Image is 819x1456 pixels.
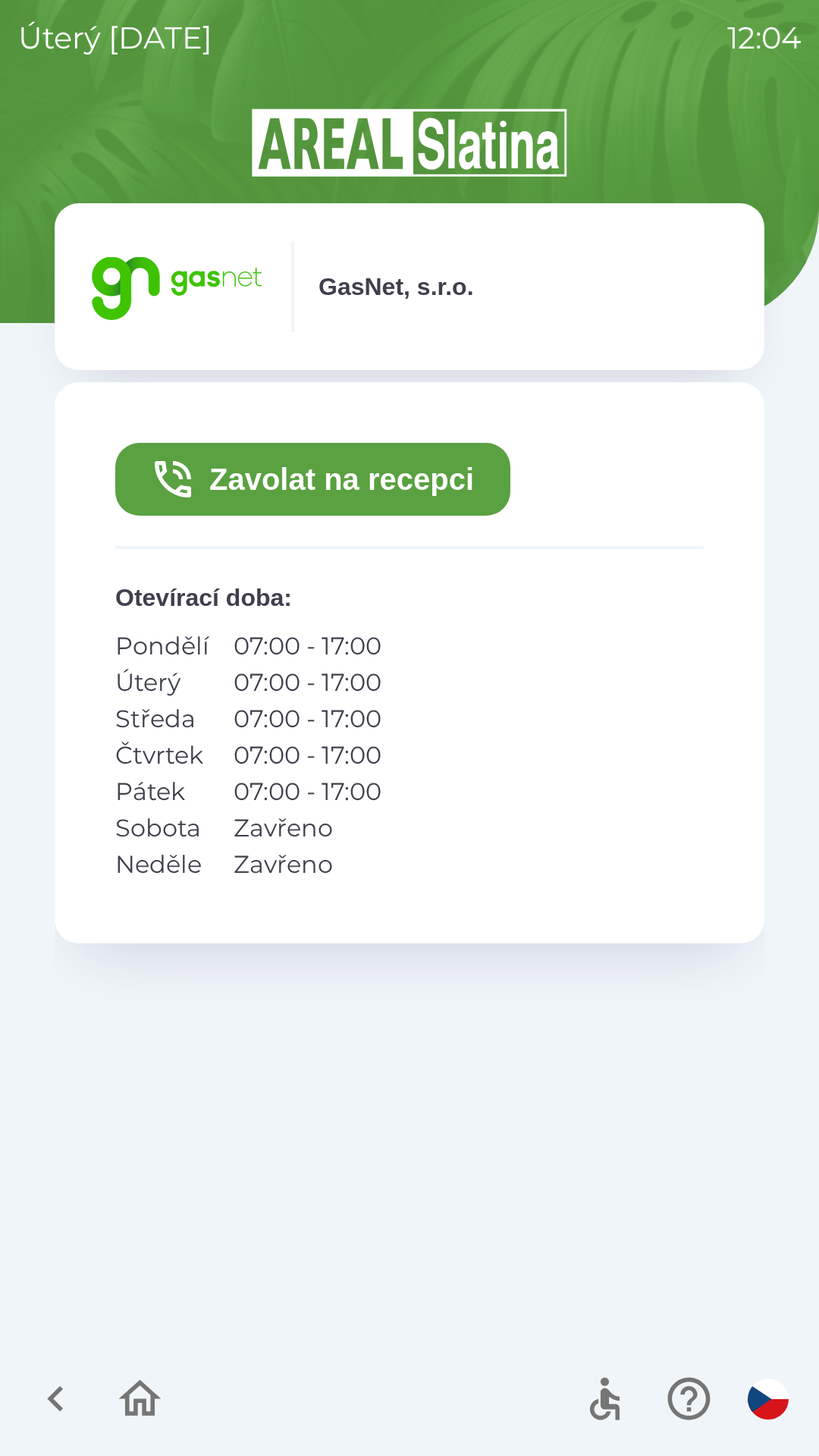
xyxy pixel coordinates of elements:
p: úterý [DATE] [18,15,212,61]
p: Zavřeno [234,846,381,883]
p: 07:00 - 17:00 [234,737,381,773]
p: 07:00 - 17:00 [234,701,381,737]
p: Neděle [115,846,209,883]
p: Pondělí [115,628,209,664]
p: Zavřeno [234,810,381,846]
button: Zavolat na recepci [115,443,510,516]
img: cs flag [748,1379,789,1420]
p: 12:04 [727,15,801,61]
p: 07:00 - 17:00 [234,664,381,701]
p: Úterý [115,664,209,701]
p: Sobota [115,810,209,846]
p: Čtvrtek [115,737,209,773]
img: Logo [55,106,764,179]
p: 07:00 - 17:00 [234,773,381,810]
p: GasNet, s.r.o. [318,268,474,305]
p: Středa [115,701,209,737]
p: Pátek [115,773,209,810]
p: 07:00 - 17:00 [234,628,381,664]
p: Otevírací doba : [115,579,704,616]
img: 95bd5263-4d84-4234-8c68-46e365c669f1.png [85,241,267,332]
